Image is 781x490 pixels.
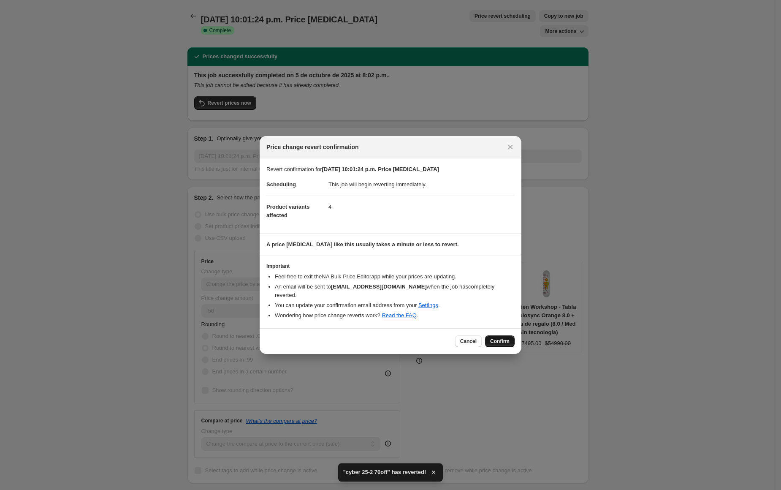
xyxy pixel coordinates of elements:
[266,263,515,269] h3: Important
[266,165,515,174] p: Revert confirmation for
[382,312,416,318] a: Read the FAQ
[343,468,426,476] span: "cyber 25-2 70off" has reverted!
[504,141,516,153] button: Close
[455,335,482,347] button: Cancel
[418,302,438,308] a: Settings
[322,166,439,172] b: [DATE] 10:01:24 p.m. Price [MEDICAL_DATA]
[490,338,510,345] span: Confirm
[485,335,515,347] button: Confirm
[275,311,515,320] li: Wondering how price change reverts work? .
[275,272,515,281] li: Feel free to exit the NA Bulk Price Editor app while your prices are updating.
[460,338,477,345] span: Cancel
[275,283,515,299] li: An email will be sent to when the job has completely reverted .
[328,196,515,218] dd: 4
[266,204,310,218] span: Product variants affected
[331,283,427,290] b: [EMAIL_ADDRESS][DOMAIN_NAME]
[328,174,515,196] dd: This job will begin reverting immediately.
[266,241,459,248] b: A price [MEDICAL_DATA] like this usually takes a minute or less to revert.
[266,143,359,151] span: Price change revert confirmation
[275,301,515,310] li: You can update your confirmation email address from your .
[266,181,296,188] span: Scheduling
